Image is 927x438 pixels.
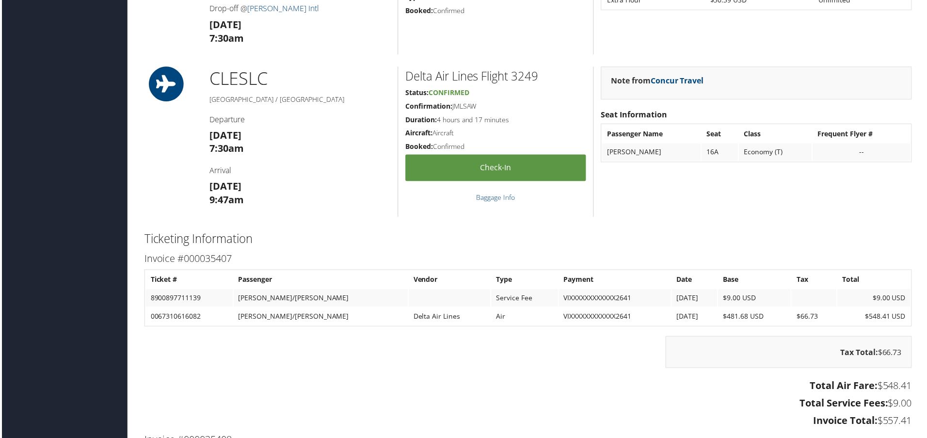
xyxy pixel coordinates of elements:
td: [PERSON_NAME]/[PERSON_NAME] [233,291,408,308]
td: $9.00 USD [719,291,793,308]
th: Tax [793,272,838,290]
h5: Confirmed [405,142,587,152]
h4: Departure [208,114,390,125]
span: Confirmed [429,88,469,97]
td: VIXXXXXXXXXXXX2641 [559,309,672,326]
h5: Confirmed [405,6,587,16]
strong: Total Air Fare: [812,381,879,394]
th: Vendor [409,272,491,290]
td: [DATE] [673,291,719,308]
strong: [DATE] [208,129,240,142]
td: $66.73 [793,309,838,326]
h5: 4 hours and 17 minutes [405,115,587,125]
strong: Tax Total: [842,348,880,359]
h4: Arrival [208,166,390,177]
strong: [DATE] [208,180,240,194]
strong: 7:30am [208,143,243,156]
strong: Invoice Total: [815,416,879,429]
h4: Drop-off @ [208,3,390,14]
td: Air [492,309,559,326]
th: Passenger Name [603,126,702,143]
strong: Status: [405,88,429,97]
strong: Total Service Fees: [801,398,890,411]
strong: Seat Information [602,110,668,120]
strong: Aircraft: [405,129,432,138]
td: [PERSON_NAME]/[PERSON_NAME] [233,309,408,326]
td: 0067310616082 [144,309,232,326]
td: $9.00 USD [839,291,912,308]
td: 8900897711139 [144,291,232,308]
h5: JMLSAW [405,102,587,112]
strong: [DATE] [208,18,240,31]
td: Delta Air Lines [409,309,491,326]
h3: $9.00 [143,398,914,412]
td: $548.41 USD [839,309,912,326]
th: Ticket # [144,272,232,290]
td: Service Fee [492,291,559,308]
h1: CLE SLC [208,67,390,91]
td: [PERSON_NAME] [603,144,702,162]
strong: Confirmation: [405,102,452,111]
td: Economy (T) [740,144,814,162]
h2: Ticketing Information [143,231,914,248]
h3: $557.41 [143,416,914,429]
th: Passenger [233,272,408,290]
th: Frequent Flyer # [815,126,912,143]
h3: Invoice #000035407 [143,253,914,267]
strong: Note from [612,76,705,86]
strong: 9:47am [208,194,243,207]
th: Base [719,272,793,290]
h3: $548.41 [143,381,914,394]
strong: Booked: [405,6,433,15]
strong: Booked: [405,142,433,151]
td: VIXXXXXXXXXXXX2641 [559,291,672,308]
a: Concur Travel [652,76,705,86]
th: Payment [559,272,672,290]
th: Seat [703,126,739,143]
div: $66.73 [667,338,914,370]
strong: Duration: [405,115,437,125]
th: Total [839,272,912,290]
h5: Aircraft [405,129,587,138]
h2: Delta Air Lines Flight 3249 [405,68,587,85]
td: $481.68 USD [719,309,793,326]
th: Date [673,272,719,290]
h5: [GEOGRAPHIC_DATA] / [GEOGRAPHIC_DATA] [208,95,390,105]
th: Type [492,272,559,290]
strong: 7:30am [208,32,243,45]
th: Class [740,126,814,143]
td: 16A [703,144,739,162]
a: Check-in [405,155,587,182]
div: -- [819,148,908,157]
td: [DATE] [673,309,719,326]
a: [PERSON_NAME] Intl [246,3,319,14]
a: Baggage Info [477,194,515,203]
